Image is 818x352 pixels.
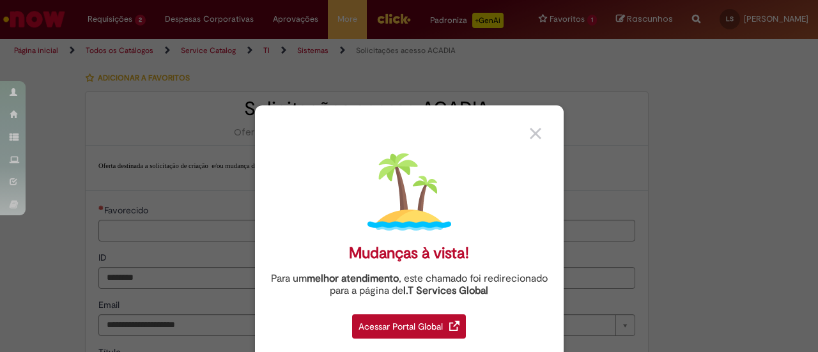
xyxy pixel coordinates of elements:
img: island.png [367,150,451,234]
strong: melhor atendimento [307,272,399,285]
img: close_button_grey.png [530,128,541,139]
a: I.T Services Global [403,277,488,297]
img: redirect_link.png [449,321,459,331]
div: Acessar Portal Global [352,314,466,339]
a: Acessar Portal Global [352,307,466,339]
div: Para um , este chamado foi redirecionado para a página de [265,273,554,297]
div: Mudanças à vista! [349,244,469,263]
